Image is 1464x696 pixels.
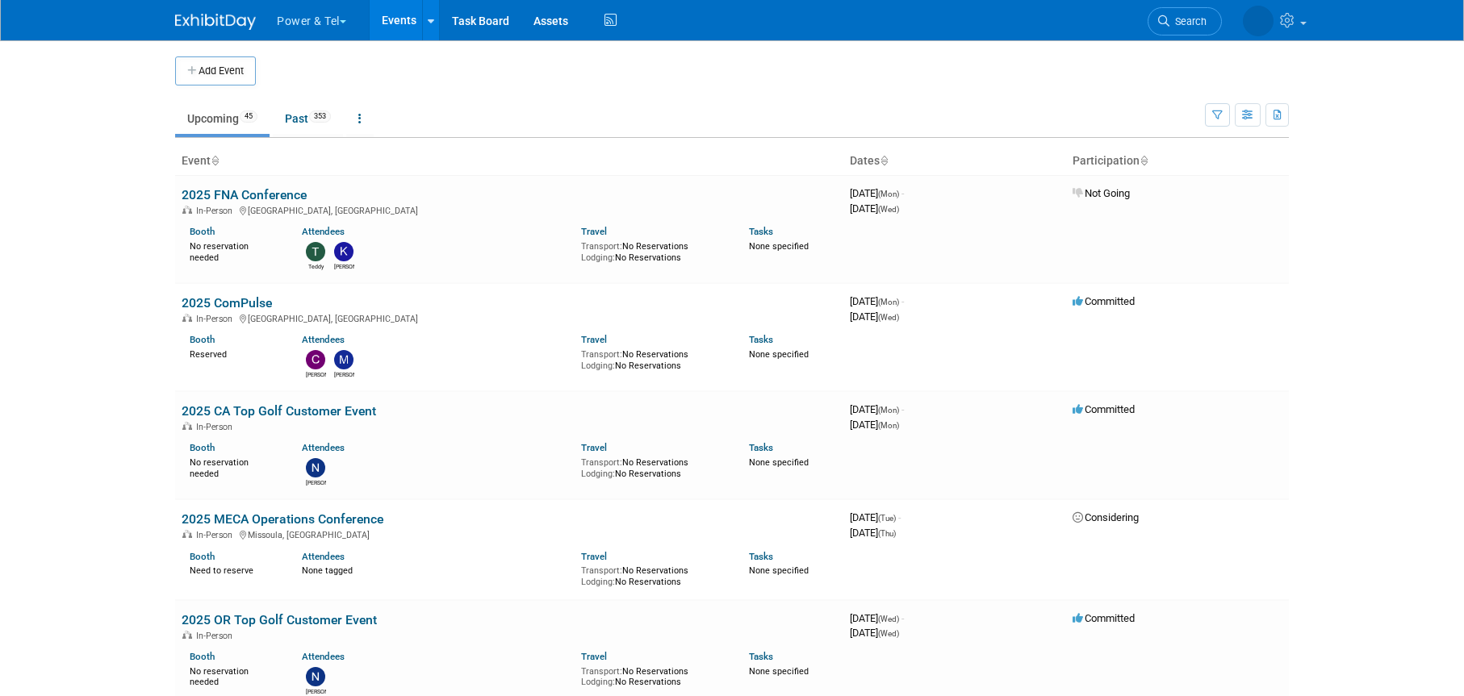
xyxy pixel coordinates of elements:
span: (Mon) [878,421,899,430]
span: In-Person [196,206,237,216]
div: Chris Noora [306,369,326,379]
span: [DATE] [850,187,904,199]
a: Sort by Start Date [880,154,888,167]
a: Attendees [302,334,345,345]
span: None specified [749,457,809,468]
a: Travel [581,226,607,237]
span: (Wed) [878,629,899,638]
img: Teddy Dye [306,242,325,261]
span: None specified [749,241,809,252]
img: ExhibitDay [175,14,256,30]
div: No reservation needed [190,454,278,479]
div: No Reservations No Reservations [581,454,725,479]
div: No Reservations No Reservations [581,238,725,263]
img: In-Person Event [182,422,192,430]
div: Kevin Wilkes [334,261,354,271]
span: None specified [749,565,809,576]
img: Michael Mackeben [334,350,353,369]
span: (Thu) [878,529,896,538]
span: Transport: [581,457,622,468]
a: Tasks [749,651,773,662]
span: In-Person [196,314,237,324]
span: (Wed) [878,205,899,214]
span: [DATE] [850,310,899,323]
a: Tasks [749,334,773,345]
span: Transport: [581,666,622,677]
img: Nate Derbyshire [306,458,325,477]
span: Committed [1073,295,1135,307]
img: In-Person Event [182,530,192,538]
span: Transport: [581,565,622,576]
a: Travel [581,442,607,453]
th: Dates [843,148,1066,175]
a: Booth [190,334,215,345]
span: - [901,612,904,624]
div: No reservation needed [190,663,278,688]
a: Attendees [302,651,345,662]
span: In-Person [196,631,237,641]
div: Reserved [190,346,278,361]
a: Booth [190,226,215,237]
span: [DATE] [850,527,896,539]
span: [DATE] [850,202,899,215]
div: Nate Derbyshire [306,686,326,696]
span: - [901,187,904,199]
div: Missoula, [GEOGRAPHIC_DATA] [182,527,837,540]
span: Lodging: [581,577,615,587]
button: Add Event [175,56,256,85]
a: Tasks [749,551,773,562]
span: Lodging: [581,677,615,687]
a: Attendees [302,551,345,562]
a: Attendees [302,226,345,237]
div: [GEOGRAPHIC_DATA], [GEOGRAPHIC_DATA] [182,311,837,324]
div: No Reservations No Reservations [581,562,725,587]
span: None specified [749,666,809,677]
span: Considering [1073,511,1139,523]
div: Nate Derbyshire [306,477,326,487]
th: Participation [1066,148,1289,175]
img: Chris Noora [306,350,325,369]
span: (Wed) [878,615,899,623]
div: No reservation needed [190,238,278,263]
a: Travel [581,334,607,345]
a: Attendees [302,442,345,453]
span: [DATE] [850,511,901,523]
span: 45 [240,110,257,123]
span: - [901,295,904,307]
a: Travel [581,651,607,662]
span: - [898,511,901,523]
img: Nate Derbyshire [306,667,325,686]
a: 2025 MECA Operations Conference [182,511,383,527]
span: Search [1169,15,1207,27]
span: Transport: [581,241,622,252]
div: Teddy Dye [306,261,326,271]
a: Sort by Participation Type [1140,154,1148,167]
span: - [901,403,904,415]
a: 2025 FNA Conference [182,187,307,202]
span: [DATE] [850,403,904,415]
span: [DATE] [850,295,904,307]
img: In-Person Event [182,314,192,322]
span: Not Going [1073,187,1130,199]
span: (Mon) [878,406,899,415]
div: No Reservations No Reservations [581,663,725,688]
a: 2025 OR Top Golf Customer Event [182,612,377,627]
span: Lodging: [581,252,615,263]
span: (Tue) [878,514,896,523]
a: Search [1148,7,1222,35]
a: 2025 CA Top Golf Customer Event [182,403,376,419]
div: No Reservations No Reservations [581,346,725,371]
span: [DATE] [850,627,899,639]
img: In-Person Event [182,631,192,639]
span: [DATE] [850,419,899,431]
div: None tagged [302,562,570,577]
a: Upcoming45 [175,103,270,134]
a: Booth [190,651,215,662]
a: Tasks [749,442,773,453]
div: [GEOGRAPHIC_DATA], [GEOGRAPHIC_DATA] [182,203,837,216]
span: Lodging: [581,469,615,479]
a: Past353 [273,103,343,134]
th: Event [175,148,843,175]
span: In-Person [196,530,237,540]
span: (Mon) [878,298,899,306]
